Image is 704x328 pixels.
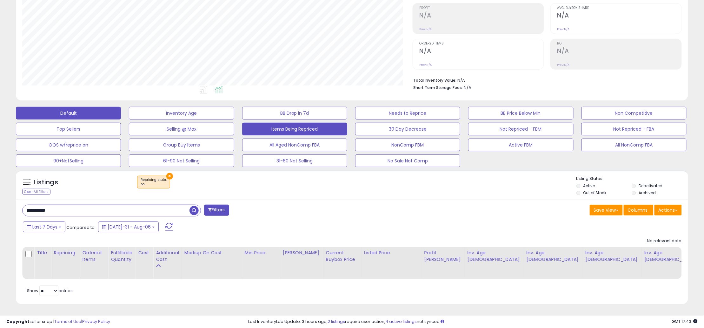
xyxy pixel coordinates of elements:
[283,249,321,256] div: [PERSON_NAME]
[355,123,460,135] button: 30 Day Decrease
[424,249,462,263] div: Profit [PERSON_NAME]
[414,85,463,90] b: Short Term Storage Fees:
[364,249,419,256] div: Listed Price
[581,123,687,135] button: Not Repriced - FBA
[34,178,58,187] h5: Listings
[414,76,677,84] li: N/A
[586,249,639,263] div: Inv. Age [DEMOGRAPHIC_DATA]
[16,139,121,151] button: OOS w/reprice on
[385,318,417,325] a: 4 active listings
[647,238,682,244] div: No relevant data
[129,107,234,120] button: Inventory Age
[242,139,347,151] button: All Aged NonComp FBA
[16,154,121,167] button: 90+NotSelling
[624,205,654,215] button: Columns
[420,47,544,56] h2: N/A
[27,288,73,294] span: Show: entries
[37,249,48,256] div: Title
[242,123,347,135] button: Items Being Repriced
[414,78,457,83] b: Total Inventory Value:
[166,173,173,180] button: ×
[82,318,110,325] a: Privacy Policy
[141,182,167,187] div: on
[355,154,460,167] button: No Sale Not Comp
[16,107,121,120] button: Default
[108,224,151,230] span: [DATE]-31 - Aug-06
[557,6,681,10] span: Avg. Buybox Share
[129,139,234,151] button: Group Buy Items
[138,249,150,256] div: Cost
[22,189,50,195] div: Clear All Filters
[639,190,656,195] label: Archived
[420,6,544,10] span: Profit
[468,249,521,263] div: Inv. Age [DEMOGRAPHIC_DATA]
[576,176,688,182] p: Listing States:
[583,183,595,188] label: Active
[420,63,432,67] small: Prev: N/A
[420,12,544,20] h2: N/A
[355,107,460,120] button: Needs to Reprice
[557,27,570,31] small: Prev: N/A
[32,224,57,230] span: Last 7 Days
[242,107,347,120] button: BB Drop in 7d
[464,85,472,91] span: N/A
[583,190,606,195] label: Out of Stock
[355,139,460,151] button: NonComp FBM
[328,318,345,325] a: 2 listings
[129,154,234,167] button: 61-90 Not Selling
[141,177,167,187] span: Repricing state :
[628,207,648,213] span: Columns
[245,249,277,256] div: Min Price
[672,318,698,325] span: 2025-08-14 17:43 GMT
[557,47,681,56] h2: N/A
[6,318,30,325] strong: Copyright
[590,205,623,215] button: Save View
[468,139,573,151] button: Active FBM
[111,249,133,263] div: Fulfillable Quantity
[581,139,687,151] button: All NonComp FBA
[557,12,681,20] h2: N/A
[420,27,432,31] small: Prev: N/A
[182,247,242,279] th: The percentage added to the cost of goods (COGS) that forms the calculator for Min & Max prices.
[184,249,239,256] div: Markup on Cost
[6,319,110,325] div: seller snap | |
[156,249,179,263] div: Additional Cost
[82,249,105,263] div: Ordered Items
[23,222,65,232] button: Last 7 Days
[654,205,682,215] button: Actions
[66,224,96,230] span: Compared to:
[557,63,570,67] small: Prev: N/A
[420,42,544,45] span: Ordered Items
[242,154,347,167] button: 31-60 Not Selling
[54,318,81,325] a: Terms of Use
[16,123,121,135] button: Top Sellers
[248,319,698,325] div: Last InventoryLab Update: 3 hours ago, require user action, not synced.
[557,42,681,45] span: ROI
[54,249,77,256] div: Repricing
[468,107,573,120] button: BB Price Below Min
[639,183,663,188] label: Deactivated
[527,249,580,263] div: Inv. Age [DEMOGRAPHIC_DATA]
[468,123,573,135] button: Not Repriced - FBM
[129,123,234,135] button: Selling @ Max
[98,222,159,232] button: [DATE]-31 - Aug-06
[204,205,229,216] button: Filters
[326,249,359,263] div: Current Buybox Price
[581,107,687,120] button: Non Competitive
